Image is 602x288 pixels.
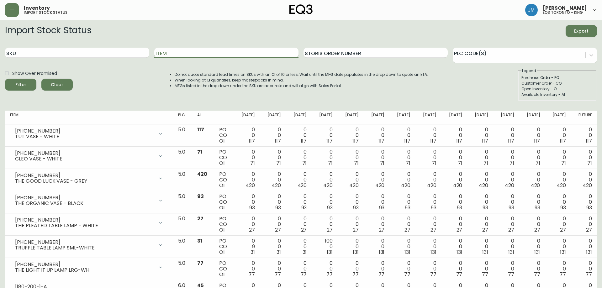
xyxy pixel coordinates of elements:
[15,217,154,223] div: [PHONE_NUMBER]
[15,201,154,206] div: THE ORGANIC VASE - BLACK
[420,171,436,188] div: 0 0
[291,216,307,233] div: 0 0
[430,226,436,233] span: 27
[10,194,168,207] div: [PHONE_NUMBER]THE ORGANIC VASE - BLACK
[550,194,566,211] div: 0 0
[175,83,428,89] li: MFGs listed in the drop down under the SKU are accurate and will align with Sales Portal.
[369,127,385,144] div: 0 0
[571,111,597,124] th: Future
[482,249,488,256] span: 131
[312,111,338,124] th: [DATE]
[534,226,540,233] span: 27
[275,137,281,144] span: 117
[239,149,255,166] div: 0 0
[458,160,462,167] span: 71
[586,204,592,211] span: 93
[576,238,592,255] div: 0 0
[291,171,307,188] div: 0 0
[508,271,514,278] span: 77
[302,160,307,167] span: 71
[427,182,436,189] span: 420
[536,160,540,167] span: 71
[219,216,229,233] div: PO CO
[15,267,154,273] div: THE LIGHT IT UP LAMP LRG-WH
[524,194,540,211] div: 0 0
[560,137,566,144] span: 117
[498,216,514,233] div: 0 0
[10,171,168,185] div: [PHONE_NUMBER]THE GOOD LUCK VASE - GREY
[369,238,385,255] div: 0 0
[561,160,566,167] span: 71
[353,249,359,256] span: 131
[197,259,203,267] span: 77
[472,171,488,188] div: 0 0
[420,260,436,277] div: 0 0
[524,238,540,255] div: 0 0
[291,260,307,277] div: 0 0
[249,204,255,211] span: 93
[375,182,385,189] span: 420
[173,111,192,124] th: PLC
[5,25,91,37] h2: Import Stock Status
[317,238,333,255] div: 100 0
[291,149,307,166] div: 0 0
[505,182,514,189] span: 420
[291,194,307,211] div: 0 0
[420,216,436,233] div: 0 0
[327,249,333,256] span: 131
[15,262,154,267] div: [PHONE_NUMBER]
[415,111,441,124] th: [DATE]
[389,111,415,124] th: [DATE]
[239,238,255,255] div: 0 9
[508,249,514,256] span: 131
[404,249,410,256] span: 131
[550,260,566,277] div: 0 0
[327,204,333,211] span: 93
[249,137,255,144] span: 117
[405,204,410,211] span: 93
[291,238,307,255] div: 0 0
[265,260,281,277] div: 0 0
[10,216,168,230] div: [PHONE_NUMBER]THE PLEATED TABLE LAMP - WHITE
[379,226,385,233] span: 27
[404,226,410,233] span: 27
[457,226,462,233] span: 27
[524,127,540,144] div: 0 0
[482,271,488,278] span: 77
[265,194,281,211] div: 0 0
[343,149,359,166] div: 0 0
[301,226,307,233] span: 27
[472,194,488,211] div: 0 0
[472,260,488,277] div: 0 0
[524,260,540,277] div: 0 0
[453,182,462,189] span: 420
[430,249,436,256] span: 131
[394,194,410,211] div: 0 0
[354,160,359,167] span: 71
[219,182,224,189] span: OI
[265,238,281,255] div: 0 0
[249,271,255,278] span: 77
[46,81,68,89] span: Clear
[557,182,566,189] span: 420
[328,160,333,167] span: 71
[173,169,192,191] td: 5.0
[219,249,224,256] span: OI
[343,238,359,255] div: 0 0
[343,216,359,233] div: 0 0
[432,160,436,167] span: 71
[560,226,566,233] span: 27
[15,173,154,178] div: [PHONE_NUMBER]
[550,238,566,255] div: 0 0
[364,111,390,124] th: [DATE]
[472,127,488,144] div: 0 0
[566,25,597,37] button: Export
[498,127,514,144] div: 0 0
[510,160,514,167] span: 71
[317,260,333,277] div: 0 0
[531,182,540,189] span: 420
[219,137,224,144] span: OI
[586,249,592,256] span: 131
[353,226,359,233] span: 27
[5,111,173,124] th: Item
